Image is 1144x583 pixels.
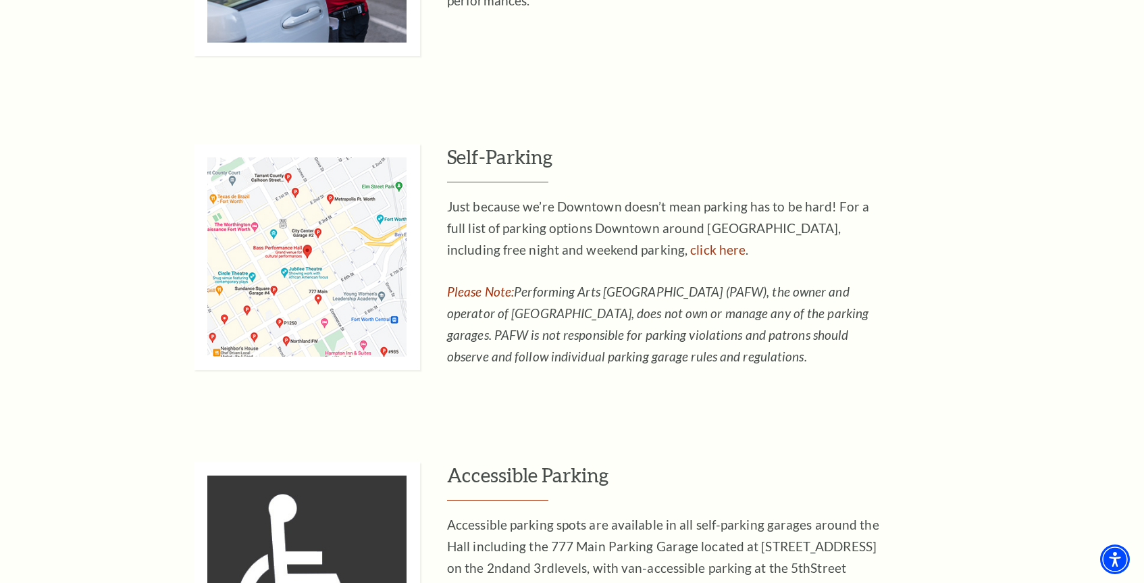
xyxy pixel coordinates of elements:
[447,284,514,299] span: Please Note:
[690,242,746,257] a: For a full list of parking options Downtown around Sundance Square, including free night and week...
[447,144,991,182] h3: Self-Parking
[798,560,810,576] sup: th
[494,560,509,576] sup: nd
[194,144,420,370] img: Self-Parking
[447,196,886,261] p: Just because we’re Downtown doesn’t mean parking has to be hard! For a full list of parking optio...
[447,462,991,501] h3: Accessible Parking
[542,560,554,576] sup: rd
[1100,544,1130,574] div: Accessibility Menu
[447,284,868,364] em: Performing Arts [GEOGRAPHIC_DATA] (PAFW), the owner and operator of [GEOGRAPHIC_DATA], does not o...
